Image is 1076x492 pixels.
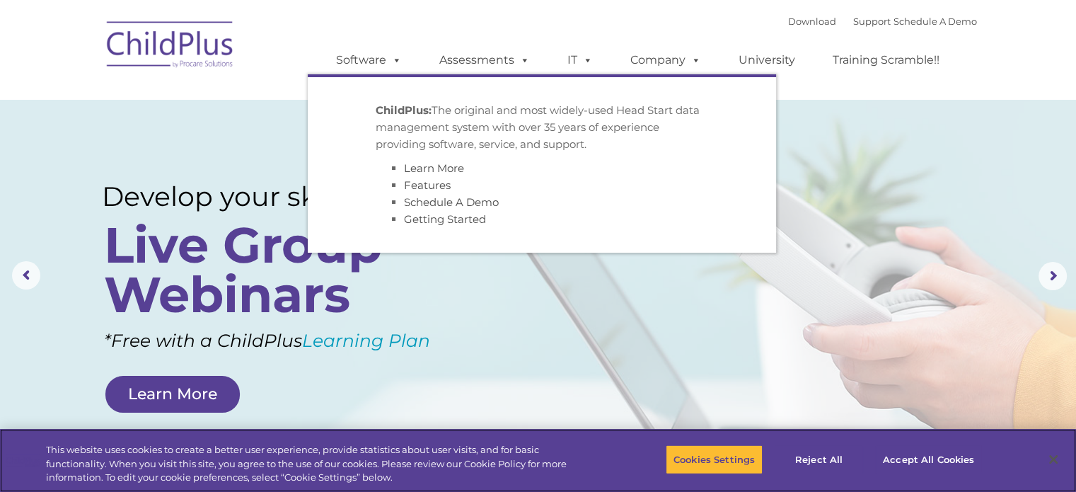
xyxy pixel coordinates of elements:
button: Reject All [775,445,863,474]
a: Getting Started [404,212,486,226]
div: This website uses cookies to create a better user experience, provide statistics about user visit... [46,443,592,485]
a: Schedule A Demo [404,195,499,209]
span: Phone number [197,151,257,162]
a: Learn More [105,376,240,413]
a: Learn More [404,161,464,175]
button: Accept All Cookies [875,445,982,474]
a: Schedule A Demo [893,16,977,27]
a: Support [853,16,891,27]
img: ChildPlus by Procare Solutions [100,11,241,82]
rs-layer: *Free with a ChildPlus [104,325,484,357]
a: Company [616,46,715,74]
p: The original and most widely-used Head Start data management system with over 35 years of experie... [376,102,708,153]
button: Close [1038,444,1069,475]
a: Download [788,16,836,27]
a: Software [322,46,416,74]
rs-layer: Develop your skills with [102,181,458,212]
a: Assessments [425,46,544,74]
a: University [724,46,809,74]
a: IT [553,46,607,74]
font: | [788,16,977,27]
a: Training Scramble!! [818,46,954,74]
strong: ChildPlus: [376,103,432,117]
span: Last name [197,93,240,104]
button: Cookies Settings [666,445,763,474]
rs-layer: Live Group Webinars [104,220,453,319]
a: Learning Plan [302,330,430,351]
a: Features [404,178,451,192]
